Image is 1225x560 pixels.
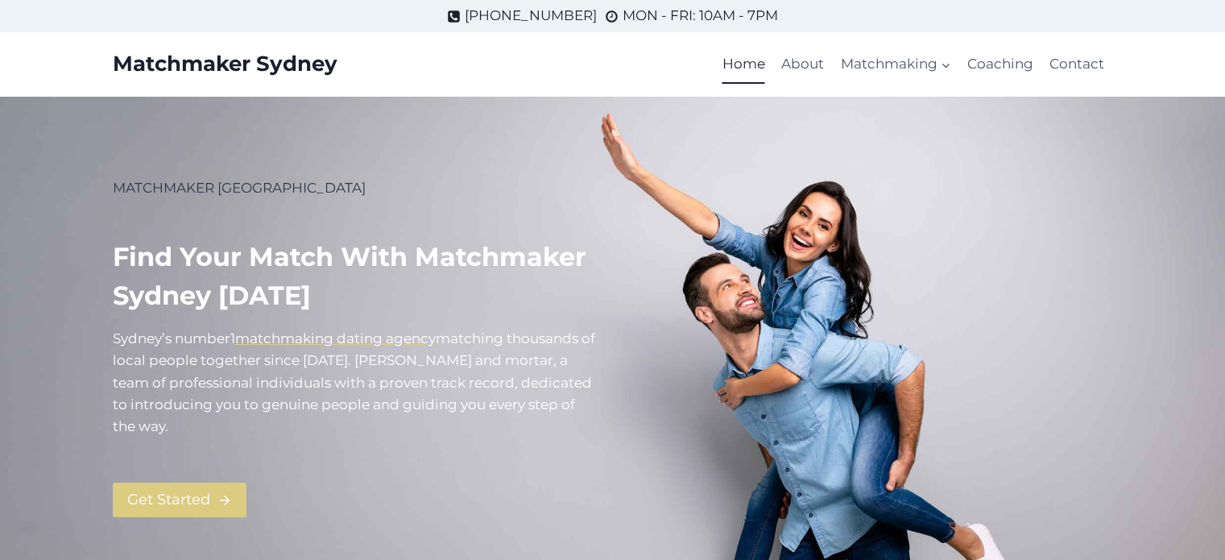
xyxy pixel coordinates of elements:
[841,53,951,75] span: Matchmaking
[113,328,600,438] p: Sydney’s number atching thousands of local people together since [DATE]. [PERSON_NAME] and mortar...
[235,330,436,346] a: matchmaking dating agency
[714,45,1113,84] nav: Primary Navigation
[832,45,958,84] a: Matchmaking
[465,5,597,27] span: [PHONE_NUMBER]
[714,45,773,84] a: Home
[113,238,600,315] h1: Find your match with Matchmaker Sydney [DATE]
[230,330,235,346] mark: 1
[447,5,597,27] a: [PHONE_NUMBER]
[773,45,832,84] a: About
[436,330,450,346] mark: m
[959,45,1041,84] a: Coaching
[113,52,337,77] a: Matchmaker Sydney
[623,5,778,27] span: MON - FRI: 10AM - 7PM
[1041,45,1112,84] a: Contact
[113,177,600,199] p: MATCHMAKER [GEOGRAPHIC_DATA]
[113,483,246,517] a: Get Started
[127,488,210,512] span: Get Started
